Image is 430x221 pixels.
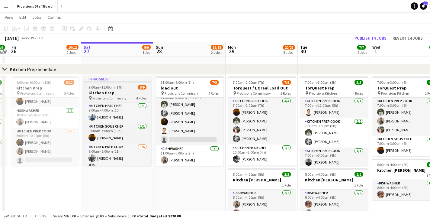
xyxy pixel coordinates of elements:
[142,45,151,50] span: 8/9
[228,190,296,219] app-card-role: Dishwasher2/28:00am-4:00pm (8h)[PERSON_NAME][PERSON_NAME]
[283,50,295,55] div: 5 Jobs
[84,90,151,96] h3: Kitchen Prep
[381,91,409,96] span: Provisions Kitchen
[11,107,79,128] app-card-role: Dishwasher1/110:00am-5:00pm (7h)[PERSON_NAME]
[299,48,307,55] span: 30
[353,91,363,96] span: 4 Roles
[372,44,380,50] span: Wed
[67,50,78,55] div: 2 Jobs
[83,48,91,55] span: 27
[143,50,150,55] div: 1 Job
[371,48,380,55] span: 1
[11,48,16,55] span: 26
[19,15,26,20] span: Edit
[227,48,236,55] span: 29
[283,45,295,50] span: 20/26
[228,145,296,165] app-card-role: Kitchen Head Chef1/110:00am-2:00pm (4h)[PERSON_NAME]
[138,85,146,89] span: 8/9
[309,91,337,96] span: Provisions Kitchen
[5,15,13,20] span: View
[300,168,368,219] app-job-card: 8:00am-4:00pm (8h)2/2Kitchen [PERSON_NAME]1 RoleDishwasher2/28:00am-4:00pm (8h)[PERSON_NAME][PERS...
[30,13,44,21] a: Jobs
[17,13,29,21] a: Edit
[3,213,28,219] button: Budgeted
[377,80,409,85] span: 7:00am-3:00pm (8h)
[32,15,41,20] span: Jobs
[300,190,368,219] app-card-role: Dishwasher2/28:00am-4:00pm (8h)[PERSON_NAME][PERSON_NAME]
[300,76,368,166] app-job-card: 7:00am-3:00pm (8h)5/5TorQuest Prep Provisions Kitchen4 RolesKitchen Prep Cook1/17:00am-12:00pm (5...
[165,91,199,96] span: Provisions Commisary
[305,80,336,85] span: 7:00am-3:00pm (8h)
[161,80,194,85] span: 11:00am-6:00pm (7h)
[228,76,296,166] app-job-card: 7:00am-2:00pm (7h)7/8Torquest / L'Oreal Load Out Provisions Commisary3 RolesKitchen Prep Cook4/47...
[228,168,296,219] app-job-card: 8:00am-4:00pm (8h)2/2Kitchen [PERSON_NAME]1 RoleDishwasher2/28:00am-4:00pm (8h)[PERSON_NAME][PERS...
[12,0,58,12] button: Provisions Staff Board
[156,90,223,145] app-card-role: Kitchen Prep Cook4/511:00am-3:30pm (4h30m)[PERSON_NAME][PERSON_NAME][PERSON_NAME][PERSON_NAME]
[156,76,223,166] app-job-card: 11:00am-6:00pm (7h)7/8load out Provisions Commisary4 Roles11:00am-3:30pm (4h30m)[PERSON_NAME]Kitc...
[84,44,91,50] span: Sat
[211,50,223,55] div: 2 Jobs
[228,44,236,50] span: Mon
[300,85,368,91] h3: TorQuest Prep
[358,50,367,55] div: 2 Jobs
[281,91,291,96] span: 3 Roles
[11,85,79,91] h3: Kitchen Prep
[136,96,146,100] span: 4 Roles
[228,98,296,145] app-card-role: Kitchen Prep Cook4/47:00am-2:00pm (7h)[PERSON_NAME][PERSON_NAME][PERSON_NAME][PERSON_NAME]
[233,172,264,177] span: 8:00am-4:00pm (8h)
[155,48,163,55] span: 28
[156,44,163,50] span: Sun
[156,145,223,166] app-card-role: Dishwasher1/111:00am-6:00pm (7h)[PERSON_NAME]
[84,102,151,123] app-card-role: Kitchen Head Chef1/19:00am-7:00pm (10h)[PERSON_NAME]
[84,144,151,208] app-card-role: Kitchen Prep Cook5/69:00am-8:00pm (11h)[PERSON_NAME][PERSON_NAME]
[354,183,363,187] span: 1 Role
[282,172,291,177] span: 2/2
[208,91,219,96] span: 4 Roles
[355,80,363,85] span: 5/5
[420,2,427,10] a: 10
[33,214,48,218] span: All jobs
[84,76,151,166] app-job-card: In progress9:00am-11:00pm (14h)8/9Kitchen Prep Provisions Commisary4 RolesKitchen Head Chef1/19:0...
[64,80,74,85] span: 8/10
[377,162,409,167] span: 8:00am-4:00pm (8h)
[139,214,181,218] span: Total Budgeted $820.00
[282,183,291,187] span: 1 Role
[2,13,16,21] a: View
[92,96,127,100] span: Provisions Commisary
[10,214,27,218] span: Budgeted
[305,172,336,177] span: 8:00am-4:00pm (8h)
[233,80,264,85] span: 7:00am-2:00pm (7h)
[300,148,368,168] app-card-role: Kitchen Prep Cook1/17:00am-3:00pm (8h)[PERSON_NAME]
[84,123,151,144] app-card-role: Kitchen Sous Chef1/19:00am-7:00pm (10h)[PERSON_NAME]
[37,36,44,40] div: EDT
[228,85,296,91] h3: Torquest / L'Oreal Load Out
[20,91,54,96] span: Provisions Commisary
[88,85,124,89] span: 9:00am-11:00pm (14h)
[53,214,181,218] div: Salary $820.00 + Expenses $0.00 + Subsistence $0.00 =
[10,66,56,72] div: Kitchen Prep Schedule
[11,128,79,166] app-card-role: Kitchen Prep Cook2/35:00pm-10:00pm (5h)[PERSON_NAME][PERSON_NAME]
[16,80,51,85] span: 9:00am-10:00pm (13h)
[228,177,296,183] h3: Kitchen [PERSON_NAME]
[357,45,366,50] span: 7/7
[47,15,61,20] span: Comms
[20,36,35,40] span: Week 39
[352,34,389,42] button: Publish 14 jobs
[300,98,368,118] app-card-role: Kitchen Prep Cook1/17:00am-12:00pm (5h)[PERSON_NAME]
[11,44,16,50] span: Fri
[300,44,307,50] span: Tue
[300,177,368,183] h3: Kitchen [PERSON_NAME]
[355,172,363,177] span: 2/2
[423,2,428,5] span: 10
[5,35,19,41] div: [DATE]
[300,118,368,148] app-card-role: Kitchen Prep Cook2/27:00am-3:00pm (8h)[PERSON_NAME][PERSON_NAME]
[211,45,223,50] span: 17/18
[64,91,74,96] span: 5 Roles
[11,76,79,166] app-job-card: 9:00am-10:00pm (13h)8/10Kitchen Prep Provisions Commisary5 Roles Kitchen Sous Chef1/19:00am-7:00p...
